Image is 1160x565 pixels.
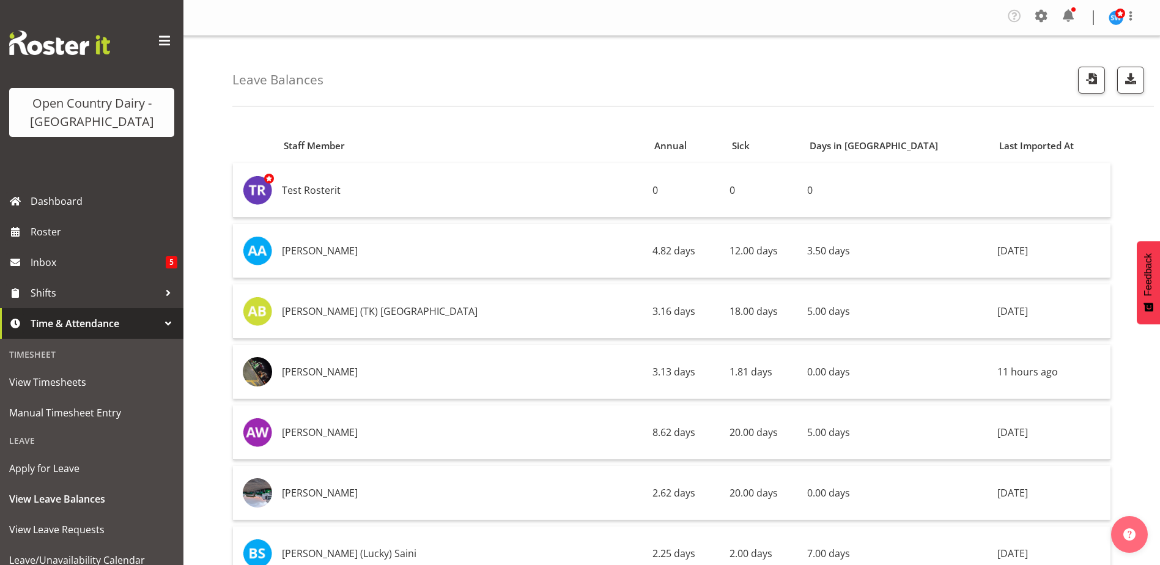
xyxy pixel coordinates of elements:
[652,426,695,439] span: 8.62 days
[652,486,695,500] span: 2.62 days
[3,484,180,514] a: View Leave Balances
[277,224,648,278] td: [PERSON_NAME]
[9,373,174,391] span: View Timesheets
[1143,253,1154,296] span: Feedback
[277,345,648,399] td: [PERSON_NAME]
[243,478,272,508] img: barry-morgan1fcdc3dbfdd87109e0eae247047b2e04.png
[730,183,735,197] span: 0
[243,357,272,386] img: amrik-singh03ac6be936c81c43ac146ad11541ec6c.png
[31,253,166,271] span: Inbox
[730,365,772,379] span: 1.81 days
[807,305,850,318] span: 5.00 days
[807,486,850,500] span: 0.00 days
[807,244,850,257] span: 3.50 days
[3,453,180,484] a: Apply for Leave
[652,244,695,257] span: 4.82 days
[243,236,272,265] img: abhilash-antony8160.jpg
[652,183,658,197] span: 0
[243,418,272,447] img: andy-webb8163.jpg
[9,490,174,508] span: View Leave Balances
[807,547,850,560] span: 7.00 days
[1137,241,1160,324] button: Feedback - Show survey
[807,183,813,197] span: 0
[277,163,648,218] td: Test Rosterit
[810,139,986,153] div: Days in [GEOGRAPHIC_DATA]
[1109,10,1123,25] img: steve-webb7510.jpg
[730,244,778,257] span: 12.00 days
[1117,67,1144,94] button: Download Leave Balances
[807,426,850,439] span: 5.00 days
[997,244,1028,257] span: [DATE]
[3,514,180,545] a: View Leave Requests
[3,367,180,397] a: View Timesheets
[277,466,648,520] td: [PERSON_NAME]
[997,486,1028,500] span: [DATE]
[31,314,159,333] span: Time & Attendance
[31,284,159,302] span: Shifts
[243,297,272,326] img: alan-bedford8161.jpg
[3,397,180,428] a: Manual Timesheet Entry
[999,139,1103,153] div: Last Imported At
[654,139,718,153] div: Annual
[652,547,695,560] span: 2.25 days
[9,459,174,478] span: Apply for Leave
[9,31,110,55] img: Rosterit website logo
[9,404,174,422] span: Manual Timesheet Entry
[732,139,796,153] div: Sick
[652,365,695,379] span: 3.13 days
[31,192,177,210] span: Dashboard
[9,520,174,539] span: View Leave Requests
[166,256,177,268] span: 5
[652,305,695,318] span: 3.16 days
[232,73,323,87] h4: Leave Balances
[807,365,850,379] span: 0.00 days
[730,305,778,318] span: 18.00 days
[997,426,1028,439] span: [DATE]
[277,405,648,460] td: [PERSON_NAME]
[730,486,778,500] span: 20.00 days
[1078,67,1105,94] button: Import Leave Balances
[1123,528,1136,541] img: help-xxl-2.png
[997,305,1028,318] span: [DATE]
[277,284,648,339] td: [PERSON_NAME] (TK) [GEOGRAPHIC_DATA]
[730,426,778,439] span: 20.00 days
[3,342,180,367] div: Timesheet
[3,428,180,453] div: Leave
[21,94,162,131] div: Open Country Dairy - [GEOGRAPHIC_DATA]
[31,223,177,241] span: Roster
[243,175,272,205] img: test-rosterit7563.jpg
[997,365,1058,379] span: 11 hours ago
[284,139,640,153] div: Staff Member
[730,547,772,560] span: 2.00 days
[997,547,1028,560] span: [DATE]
